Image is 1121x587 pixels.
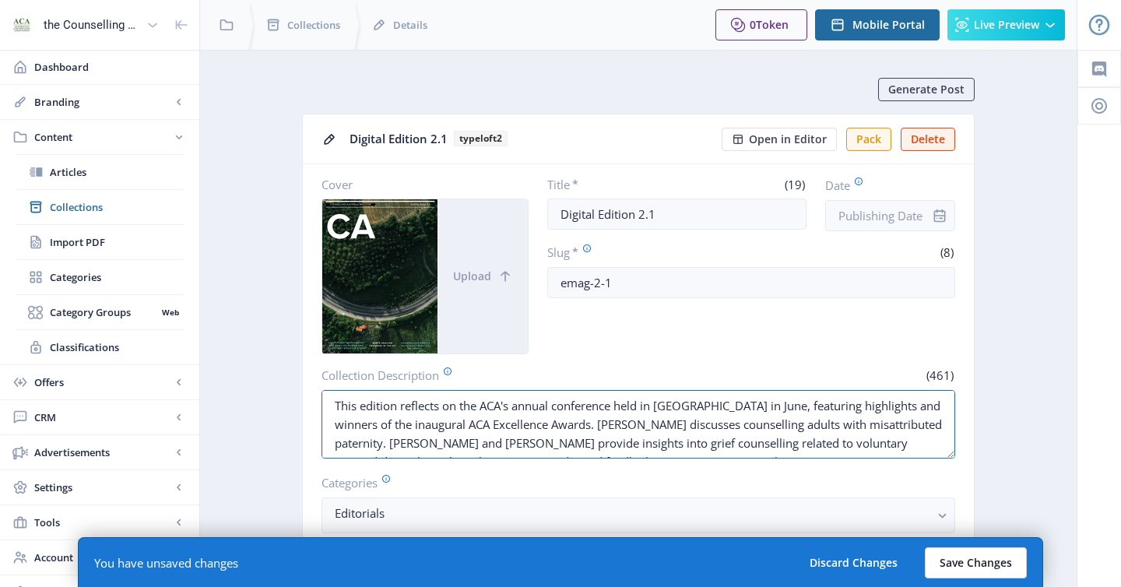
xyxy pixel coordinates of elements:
button: Live Preview [947,9,1065,40]
button: Discard Changes [795,547,912,578]
a: Classifications [16,330,184,364]
span: (19) [782,177,806,192]
label: Collection Description [322,367,632,384]
label: Categories [322,474,943,491]
a: Categories [16,260,184,294]
span: Advertisements [34,445,171,460]
a: Collections [16,190,184,224]
div: Digital Edition 2.1 [350,127,712,151]
span: Content [34,129,171,145]
span: Open in Editor [749,133,827,146]
span: Collections [287,17,340,33]
button: Save Changes [925,547,1027,578]
div: the Counselling Australia Magazine [44,8,140,42]
button: Pack [846,128,891,151]
button: 0Token [715,9,807,40]
span: Upload [453,270,491,283]
b: typeloft2 [454,131,508,146]
span: Classifications [50,339,184,355]
a: Articles [16,155,184,189]
span: Categories [50,269,184,285]
span: Branding [34,94,171,110]
label: Date [825,177,943,194]
span: Offers [34,374,171,390]
button: Mobile Portal [815,9,940,40]
a: Import PDF [16,225,184,259]
span: Token [756,17,789,32]
span: Mobile Portal [852,19,925,31]
label: Cover [322,177,516,192]
div: You have unsaved changes [94,555,238,571]
img: properties.app_icon.jpeg [9,12,34,37]
label: Title [547,177,671,192]
span: Settings [34,480,171,495]
nb-select-label: Editorials [335,504,929,522]
span: Details [393,17,427,33]
span: Category Groups [50,304,156,320]
button: Generate Post [878,78,975,101]
span: Account [34,550,171,565]
input: this-is-how-a-slug-looks-like [547,267,956,298]
nb-badge: Web [156,304,184,320]
span: CRM [34,409,171,425]
input: Publishing Date [825,200,955,231]
button: Upload [438,199,528,353]
label: Slug [547,244,745,261]
input: Type Collection Title ... [547,199,807,230]
span: (8) [938,244,955,260]
button: Editorials [322,497,955,533]
span: Import PDF [50,234,184,250]
a: Category GroupsWeb [16,295,184,329]
span: Live Preview [974,19,1039,31]
span: Dashboard [34,59,187,75]
span: Generate Post [888,83,965,96]
span: Collections [50,199,184,215]
button: Delete [901,128,955,151]
span: Articles [50,164,184,180]
nb-icon: info [932,208,947,223]
span: (461) [924,367,955,383]
button: Open in Editor [722,128,837,151]
span: Tools [34,515,171,530]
